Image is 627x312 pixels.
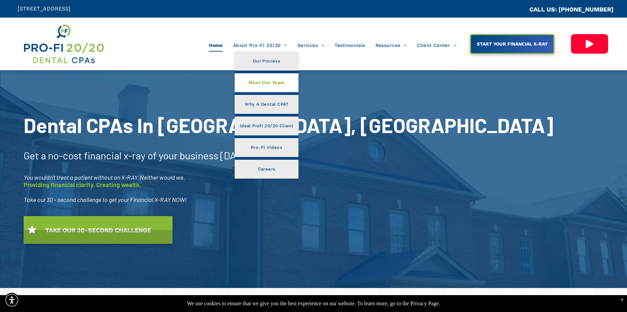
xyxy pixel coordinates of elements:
[48,149,146,161] span: no-cost financial x-ray
[148,149,254,161] span: of your business [DATE]!
[24,149,46,161] span: Get a
[251,143,282,152] span: Pro-Fi Videos
[24,174,185,181] span: You wouldn’t treat a patient without an X-RAY. Neither would we.
[233,39,287,52] span: About Pro-Fi 20/20
[18,5,71,12] span: [STREET_ADDRESS]
[258,165,276,174] span: Careers
[228,39,292,52] a: About Pro-Fi 20/20
[412,39,462,52] a: Client Center
[529,6,613,13] a: CALL US: [PHONE_NUMBER]
[235,52,298,71] a: Our Process
[370,39,412,52] a: Resources
[474,38,550,50] span: START YOUR FINANCIAL X-RAY
[24,181,141,188] span: Providing financial clarity. Creating wealth.
[245,100,288,109] span: Why A Dental CPA?
[24,196,187,203] span: Take our 30 - second challenge to get your Financial X-RAY NOW!
[501,6,529,13] span: CA::CALLC
[204,39,228,52] a: Home
[235,73,298,92] a: Meet Our Team
[235,160,298,179] a: Careers
[330,39,370,52] a: Testimonials
[24,113,553,137] span: Dental CPAs In [GEOGRAPHIC_DATA], [GEOGRAPHIC_DATA]
[235,116,298,135] a: Ideal Profi 20/20 Client
[621,297,624,303] div: Dismiss notification
[235,138,298,157] a: Pro-Fi Videos
[253,57,280,66] span: Our Process
[235,95,298,114] a: Why A Dental CPA?
[43,223,153,237] span: TAKE OUR 30-SECOND CHALLENGE
[470,34,554,54] a: START YOUR FINANCIAL X-RAY
[23,23,104,65] img: Get Dental CPA Consulting, Bookkeeping, & Bank Loans
[24,216,173,244] a: TAKE OUR 30-SECOND CHALLENGE
[292,39,330,52] a: Services
[4,293,19,308] div: Accessibility Menu
[249,78,284,87] span: Meet Our Team
[240,122,293,130] span: Ideal Profi 20/20 Client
